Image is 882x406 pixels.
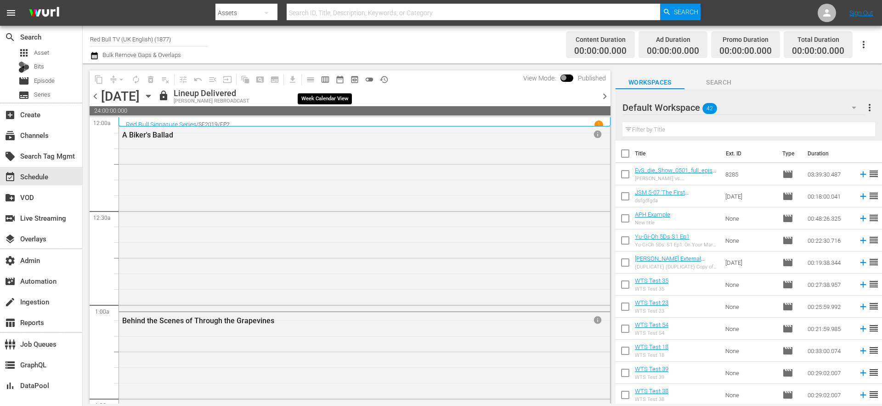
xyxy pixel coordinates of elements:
[5,360,16,371] span: GraphQL
[158,90,169,101] span: lock
[22,2,66,24] img: ans4CAIJ8jUAAAAAAAAAAAAAAAAAAAAAAAAgQb4GAAAAAAAAAAAAAAAAAAAAAAAAJMjXAAAAAAAAAAAAAAAAAAAAAAAAgAT5G...
[858,191,868,201] svg: Add to Schedule
[34,48,49,57] span: Asset
[804,362,854,384] td: 00:29:02.007
[347,72,362,87] span: View Backup
[782,235,793,246] span: Episode
[5,339,16,350] span: Job Queues
[101,51,181,58] span: Bulk Remove Gaps & Overlaps
[143,72,158,87] span: Select an event to delete
[300,70,318,88] span: Day Calendar View
[122,131,552,139] div: A Biker's Ballad
[722,274,779,296] td: None
[5,151,16,162] span: Search Tag Mgmt
[5,192,16,203] span: VOD
[599,91,611,102] span: chevron_right
[868,190,879,201] span: reorder
[5,255,16,266] span: Admin
[722,362,779,384] td: None
[792,46,844,57] span: 00:00:00.000
[635,308,668,314] div: WTS Test 23
[362,72,377,87] span: 24 hours Lineup View is OFF
[868,367,879,378] span: reorder
[635,167,716,181] a: EvS_die_Show_0501_full_episode
[782,367,793,378] span: Episode
[719,46,772,57] span: 00:00:00.000
[5,276,16,287] span: Automation
[90,106,611,115] span: 24:00:00.000
[674,4,698,20] span: Search
[106,72,129,87] span: Remove Gaps & Overlaps
[622,95,865,120] div: Default Workspace
[635,220,670,226] div: New title
[868,301,879,312] span: reorder
[635,233,690,240] a: Yu-Gi-Oh 5Ds S1 Ep1
[616,77,684,88] span: Workspaces
[635,141,721,166] th: Title
[864,97,875,119] button: more_vert
[5,213,16,224] span: Live Streaming
[635,242,718,248] div: Yu-Gi-Oh 5Ds: S1 Ep1: On Your Mark, Get Set, DUEL!
[129,72,143,87] span: Loop Content
[574,33,627,46] div: Content Duration
[858,368,868,378] svg: Add to Schedule
[782,257,793,268] span: Episode
[782,169,793,180] span: Episode
[333,72,347,87] span: Month Calendar View
[635,277,668,284] a: WTS Test 35
[101,89,140,104] div: [DATE]
[18,47,29,58] span: apps
[660,4,701,20] button: Search
[196,121,198,128] p: /
[635,299,668,306] a: WTS Test 23
[34,62,44,71] span: Bits
[804,229,854,252] td: 00:22:30.716
[635,343,668,350] a: WTS Test 18
[5,317,16,328] span: Reports
[804,163,854,185] td: 03:39:30.487
[858,324,868,334] svg: Add to Schedule
[647,46,699,57] span: 00:00:00.000
[635,176,718,182] div: [PERSON_NAME] vs. [PERSON_NAME] - Die Liveshow
[335,75,345,84] span: date_range_outlined
[722,296,779,318] td: None
[782,279,793,290] span: Episode
[864,102,875,113] span: more_vert
[5,32,16,43] span: Search
[593,130,602,139] span: info
[804,207,854,229] td: 00:48:26.325
[635,321,668,328] a: WTS Test 54
[235,70,253,88] span: Refresh All Search Blocks
[635,388,668,395] a: WTS Test 38
[782,389,793,400] span: Episode
[858,213,868,223] svg: Add to Schedule
[635,264,718,270] div: (DUPLICATE) (DUPLICATE) Copy of [PERSON_NAME] External Overlays
[722,207,779,229] td: None
[868,257,879,268] span: reorder
[34,90,51,99] span: Series
[158,72,173,87] span: Clear Lineup
[782,301,793,312] span: Episode
[868,345,879,356] span: reorder
[858,235,868,246] svg: Add to Schedule
[350,75,359,84] span: preview_outlined
[858,169,868,179] svg: Add to Schedule
[635,255,705,269] a: [PERSON_NAME] External Overlays
[782,323,793,334] span: Episode
[5,380,16,391] span: DataPool
[321,75,330,84] span: calendar_view_week_outlined
[782,345,793,356] span: Episode
[635,198,718,204] div: dsfgdfgda
[122,316,552,325] div: Behind the Scenes of Through the Grapevines
[858,280,868,290] svg: Add to Schedule
[635,330,668,336] div: WTS Test 54
[868,323,879,334] span: reorder
[573,74,611,82] span: Published
[126,121,196,128] a: Red Bull Signature Series
[804,318,854,340] td: 00:21:59.985
[5,234,16,245] span: Overlays
[191,72,205,87] span: Revert to Primary Episode
[777,141,802,166] th: Type
[635,352,668,358] div: WTS Test 18
[635,286,668,292] div: WTS Test 35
